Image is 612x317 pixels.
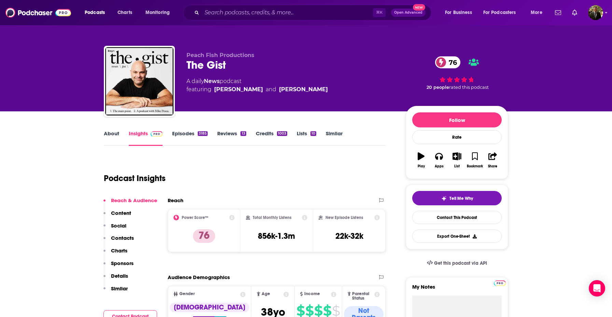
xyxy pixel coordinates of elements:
input: Search podcasts, credits, & more... [202,7,373,18]
div: 10 [310,131,316,136]
h1: Podcast Insights [104,173,166,183]
span: Logged in as david40333 [588,5,603,20]
h2: Audience Demographics [168,274,230,280]
a: Episodes3185 [172,130,208,146]
span: New [413,4,425,11]
a: Pro website [494,279,506,286]
button: Sponsors [103,260,134,273]
div: [PERSON_NAME] [279,85,328,94]
span: Gender [179,292,195,296]
button: Apps [430,148,448,173]
a: About [104,130,119,146]
p: Similar [111,285,128,292]
button: Open AdvancedNew [391,9,426,17]
button: Bookmark [466,148,484,173]
label: My Notes [412,284,502,295]
span: Podcasts [85,8,105,17]
div: 3185 [198,131,208,136]
button: Similar [103,285,128,298]
button: open menu [526,7,551,18]
div: Bookmark [467,164,483,168]
span: Open Advanced [394,11,422,14]
button: List [448,148,466,173]
a: Similar [326,130,343,146]
p: Details [111,273,128,279]
button: Follow [412,112,502,127]
button: open menu [440,7,481,18]
span: $ [296,305,305,316]
p: 76 [193,229,215,243]
span: and [266,85,276,94]
button: Charts [103,247,127,260]
span: Get this podcast via API [434,260,487,266]
a: Show notifications dropdown [552,7,564,18]
button: Share [484,148,502,173]
a: Reviews13 [217,130,246,146]
span: Age [262,292,270,296]
span: ⌘ K [373,8,386,17]
p: Reach & Audience [111,197,157,204]
span: For Business [445,8,472,17]
img: tell me why sparkle [441,196,447,201]
span: Monitoring [145,8,170,17]
button: Show profile menu [588,5,603,20]
button: open menu [80,7,114,18]
h2: New Episode Listens [325,215,363,220]
span: Parental Status [352,292,373,301]
p: Content [111,210,131,216]
p: Contacts [111,235,134,241]
h2: Power Score™ [182,215,208,220]
img: Podchaser Pro [494,280,506,286]
span: More [531,8,542,17]
a: 76 [435,56,460,68]
button: open menu [141,7,179,18]
button: tell me why sparkleTell Me Why [412,191,502,205]
a: Show notifications dropdown [569,7,580,18]
button: open menu [479,7,526,18]
a: Lists10 [297,130,316,146]
div: 1003 [277,131,287,136]
h2: Reach [168,197,183,204]
span: $ [332,305,340,316]
span: Income [304,292,320,296]
button: Export One-Sheet [412,230,502,243]
div: Open Intercom Messenger [589,280,605,297]
span: Charts [117,8,132,17]
button: Play [412,148,430,173]
span: For Podcasters [483,8,516,17]
span: $ [323,305,331,316]
div: 76 20 peoplerated this podcast [406,52,508,94]
img: The Gist [105,47,173,115]
button: Content [103,210,131,222]
button: Contacts [103,235,134,247]
a: Charts [113,7,136,18]
span: Tell Me Why [449,196,473,201]
h3: 856k-1.3m [258,231,295,241]
div: Apps [435,164,444,168]
a: Mike Pesca [214,85,263,94]
a: Credits1003 [256,130,287,146]
div: A daily podcast [186,77,328,94]
p: Charts [111,247,127,254]
button: Details [103,273,128,285]
div: 13 [240,131,246,136]
button: Social [103,222,126,235]
span: $ [305,305,314,316]
div: Share [488,164,497,168]
span: $ [314,305,322,316]
img: User Profile [588,5,603,20]
a: News [204,78,220,84]
span: 76 [442,56,460,68]
div: Rate [412,130,502,144]
div: [DEMOGRAPHIC_DATA] [170,303,249,312]
img: Podchaser Pro [151,131,163,137]
div: List [454,164,460,168]
p: Sponsors [111,260,134,266]
span: 20 people [427,85,449,90]
button: Reach & Audience [103,197,157,210]
span: featuring [186,85,328,94]
h2: Total Monthly Listens [253,215,291,220]
img: Podchaser - Follow, Share and Rate Podcasts [5,6,71,19]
